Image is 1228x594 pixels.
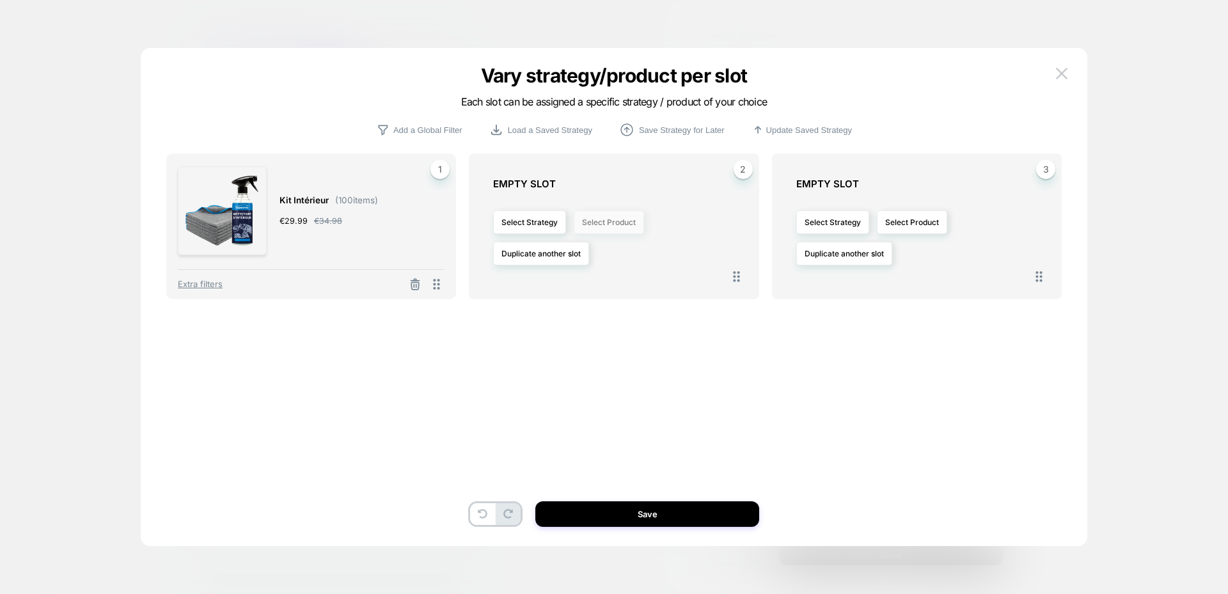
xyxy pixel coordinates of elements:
button: Update Saved Strategy [748,123,856,137]
div: EMPTY SLOT [796,178,1050,190]
div: EMPTY SLOT [493,178,747,190]
p: Save Strategy for Later [639,125,725,135]
a: Contact [90,10,132,22]
button: Save Strategy for Later [615,121,728,138]
button: Select Product [877,210,947,234]
span: Each slot can be assigned a specific strategy / product of your choice [461,95,767,108]
p: Update Saved Strategy [766,125,852,135]
button: Duplicate another slot [796,242,892,265]
button: Save [535,501,759,527]
span: 2 [734,160,753,179]
button: Select Strategy [796,210,869,234]
p: Vary strategy/product per slot [372,64,856,87]
a: Catalogue [37,10,90,22]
